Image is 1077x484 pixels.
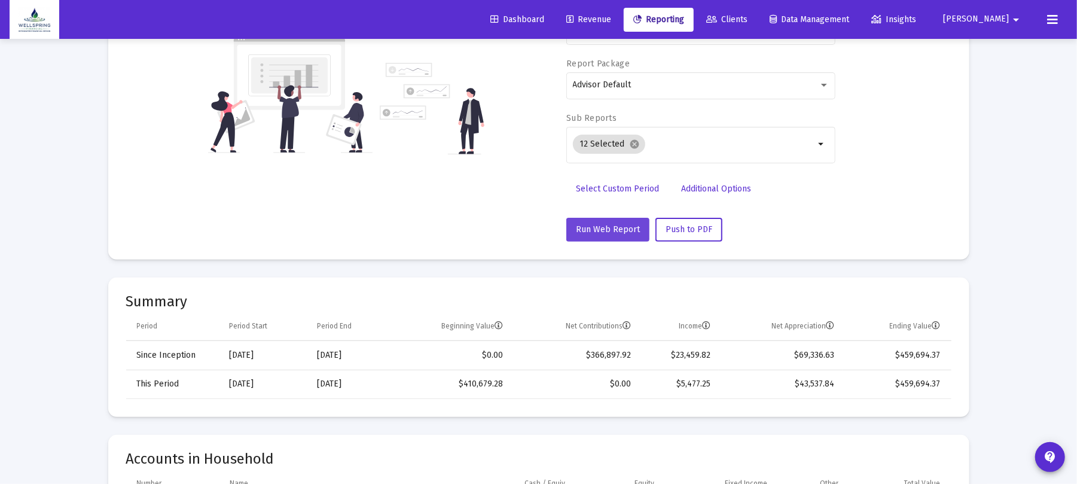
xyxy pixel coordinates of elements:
[639,312,719,341] td: Column Income
[557,8,621,32] a: Revenue
[843,370,951,398] td: $459,694.37
[681,184,751,194] span: Additional Options
[719,341,843,370] td: $69,336.63
[126,312,951,399] div: Data grid
[843,341,951,370] td: $459,694.37
[843,312,951,341] td: Column Ending Value
[862,8,926,32] a: Insights
[481,8,554,32] a: Dashboard
[760,8,859,32] a: Data Management
[490,14,544,25] span: Dashboard
[573,135,645,154] mat-chip: 12 Selected
[943,14,1009,25] span: [PERSON_NAME]
[630,139,640,150] mat-icon: cancel
[208,36,373,154] img: reporting
[511,370,639,398] td: $0.00
[771,321,834,331] div: Net Appreciation
[511,341,639,370] td: $366,897.92
[380,63,484,154] img: reporting-alt
[1043,450,1057,464] mat-icon: contact_support
[566,218,649,242] button: Run Web Report
[1009,8,1023,32] mat-icon: arrow_drop_down
[392,341,511,370] td: $0.00
[770,14,849,25] span: Data Management
[126,453,951,465] mat-card-title: Accounts in Household
[19,8,50,32] img: Dashboard
[576,184,659,194] span: Select Custom Period
[871,14,916,25] span: Insights
[566,59,630,69] label: Report Package
[573,132,815,156] mat-chip-list: Selection
[566,321,631,331] div: Net Contributions
[655,218,722,242] button: Push to PDF
[639,370,719,398] td: $5,477.25
[706,14,748,25] span: Clients
[221,312,309,341] td: Column Period Start
[126,370,221,398] td: This Period
[126,312,221,341] td: Column Period
[126,341,221,370] td: Since Inception
[392,312,511,341] td: Column Beginning Value
[229,378,300,390] div: [DATE]
[576,224,640,235] span: Run Web Report
[929,7,1038,31] button: [PERSON_NAME]
[624,8,694,32] a: Reporting
[309,312,392,341] td: Column Period End
[633,14,684,25] span: Reporting
[719,370,843,398] td: $43,537.84
[573,80,631,90] span: Advisor Default
[229,321,267,331] div: Period Start
[719,312,843,341] td: Column Net Appreciation
[317,378,383,390] div: [DATE]
[566,113,617,123] label: Sub Reports
[890,321,941,331] div: Ending Value
[126,296,951,308] mat-card-title: Summary
[317,349,383,361] div: [DATE]
[639,341,719,370] td: $23,459.82
[815,137,829,151] mat-icon: arrow_drop_down
[566,14,611,25] span: Revenue
[679,321,710,331] div: Income
[229,349,300,361] div: [DATE]
[392,370,511,398] td: $410,679.28
[666,224,712,235] span: Push to PDF
[697,8,757,32] a: Clients
[137,321,158,331] div: Period
[317,321,352,331] div: Period End
[511,312,639,341] td: Column Net Contributions
[441,321,503,331] div: Beginning Value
